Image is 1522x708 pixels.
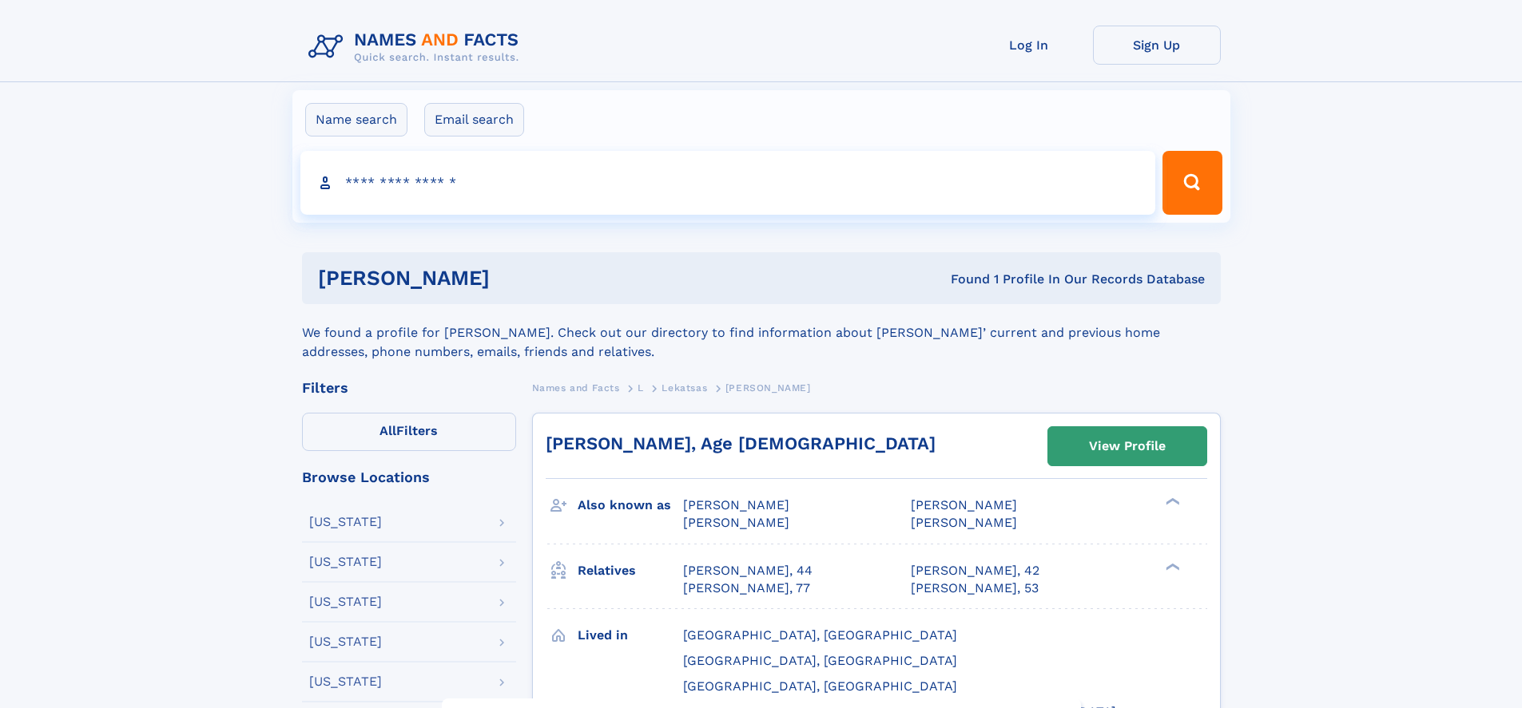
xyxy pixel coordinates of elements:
[683,627,957,643] span: [GEOGRAPHIC_DATA], [GEOGRAPHIC_DATA]
[546,433,936,453] a: [PERSON_NAME], Age [DEMOGRAPHIC_DATA]
[1048,427,1206,465] a: View Profile
[683,579,810,597] a: [PERSON_NAME], 77
[309,635,382,648] div: [US_STATE]
[302,304,1221,362] div: We found a profile for [PERSON_NAME]. Check out our directory to find information about [PERSON_N...
[424,103,524,136] label: Email search
[1093,26,1221,65] a: Sign Up
[683,678,957,694] span: [GEOGRAPHIC_DATA], [GEOGRAPHIC_DATA]
[305,103,407,136] label: Name search
[662,378,707,398] a: Lekatsas
[965,26,1093,65] a: Log In
[911,562,1039,579] a: [PERSON_NAME], 42
[911,579,1039,597] a: [PERSON_NAME], 53
[380,423,396,438] span: All
[1089,428,1166,465] div: View Profile
[683,562,813,579] a: [PERSON_NAME], 44
[302,470,516,485] div: Browse Locations
[683,515,789,530] span: [PERSON_NAME]
[302,26,532,69] img: Logo Names and Facts
[662,382,707,394] span: Lekatsas
[302,413,516,451] label: Filters
[1162,151,1222,215] button: Search Button
[725,382,811,394] span: [PERSON_NAME]
[1162,496,1181,507] div: ❯
[302,381,516,395] div: Filters
[1162,561,1181,572] div: ❯
[309,675,382,688] div: [US_STATE]
[683,497,789,512] span: [PERSON_NAME]
[300,151,1156,215] input: search input
[578,622,683,649] h3: Lived in
[638,378,644,398] a: L
[318,268,721,288] h1: [PERSON_NAME]
[309,556,382,568] div: [US_STATE]
[532,378,620,398] a: Names and Facts
[309,516,382,528] div: [US_STATE]
[578,557,683,584] h3: Relatives
[911,497,1017,512] span: [PERSON_NAME]
[309,595,382,608] div: [US_STATE]
[578,492,683,519] h3: Also known as
[638,382,644,394] span: L
[720,271,1205,288] div: Found 1 Profile In Our Records Database
[911,515,1017,530] span: [PERSON_NAME]
[683,653,957,668] span: [GEOGRAPHIC_DATA], [GEOGRAPHIC_DATA]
